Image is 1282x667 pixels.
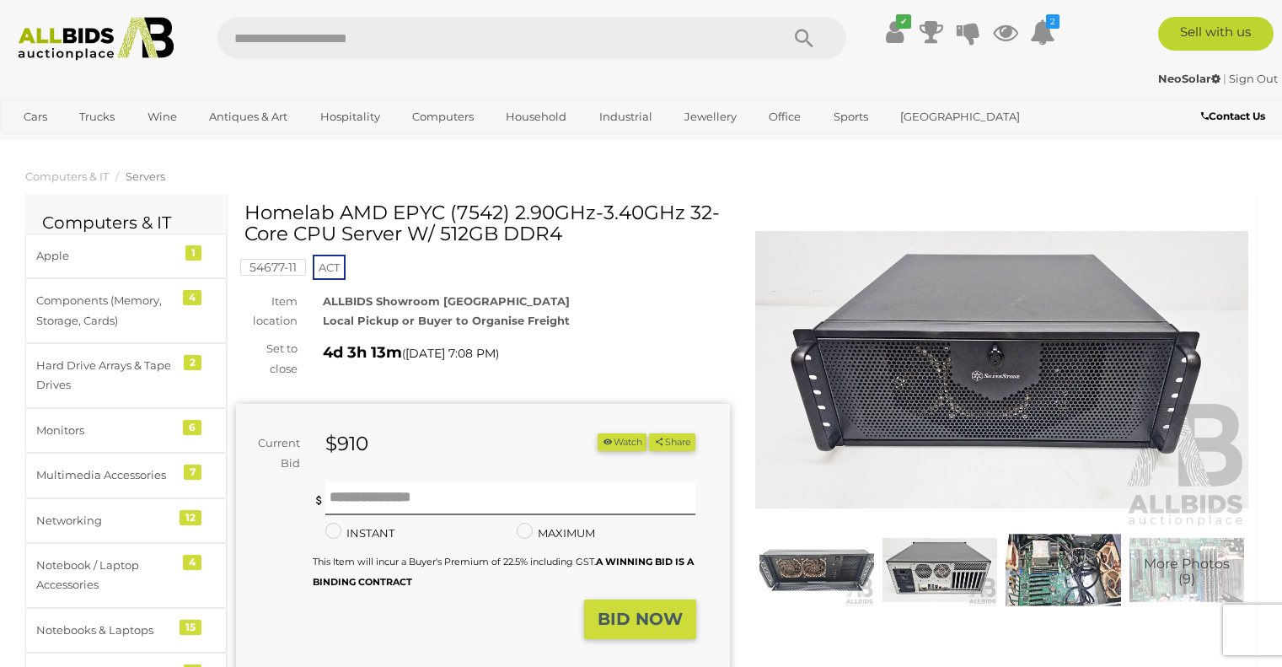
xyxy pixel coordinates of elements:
[180,510,201,525] div: 12
[313,255,346,280] span: ACT
[1158,72,1223,85] a: NeoSolar
[223,292,310,331] div: Item location
[401,103,485,131] a: Computers
[313,556,694,587] b: A WINNING BID IS A BINDING CONTRACT
[325,524,394,543] label: INSTANT
[25,343,227,408] a: Hard Drive Arrays & Tape Drives 2
[1201,110,1265,122] b: Contact Us
[180,620,201,635] div: 15
[183,420,201,435] div: 6
[759,533,874,607] img: Homelab AMD EPYC (7542) 2.90GHz-3.40GHz 32-Core CPU Server W/ 512GB DDR4
[882,17,907,47] a: ✔
[588,103,663,131] a: Industrial
[42,213,210,232] h2: Computers & IT
[1046,14,1059,29] i: 2
[758,103,812,131] a: Office
[323,314,570,327] strong: Local Pickup or Buyer to Organise Freight
[598,433,646,451] button: Watch
[13,103,58,131] a: Cars
[25,408,227,453] a: Monitors 6
[25,278,227,343] a: Components (Memory, Storage, Cards) 4
[402,347,499,360] span: ( )
[762,17,846,59] button: Search
[495,103,577,131] a: Household
[184,465,201,480] div: 7
[896,14,911,29] i: ✔
[184,355,201,370] div: 2
[126,169,165,183] a: Servers
[889,103,1031,131] a: [GEOGRAPHIC_DATA]
[1129,533,1244,607] a: More Photos(9)
[823,103,879,131] a: Sports
[25,453,227,498] a: Multimedia Accessories 7
[25,498,227,543] a: Networking 12
[183,290,201,305] div: 4
[183,555,201,570] div: 4
[240,259,306,276] mark: 54677-11
[25,234,227,278] a: Apple 1
[244,202,726,245] h1: Homelab AMD EPYC (7542) 2.90GHz-3.40GHz 32-Core CPU Server W/ 512GB DDR4
[323,294,570,308] strong: ALLBIDS Showroom [GEOGRAPHIC_DATA]
[36,511,175,530] div: Networking
[185,245,201,261] div: 1
[1144,557,1230,586] span: More Photos (9)
[25,608,227,653] a: Notebooks & Laptops 15
[36,246,175,266] div: Apple
[1158,72,1220,85] strong: NeoSolar
[649,433,695,451] button: Share
[9,17,183,61] img: Allbids.com.au
[309,103,391,131] a: Hospitality
[598,609,683,629] strong: BID NOW
[36,556,175,595] div: Notebook / Laptop Accessories
[405,346,496,361] span: [DATE] 7:08 PM
[1158,17,1274,51] a: Sell with us
[68,103,126,131] a: Trucks
[673,103,748,131] a: Jewellery
[584,600,696,639] button: BID NOW
[198,103,298,131] a: Antiques & Art
[1006,533,1120,607] img: Homelab AMD EPYC (7542) 2.90GHz-3.40GHz 32-Core CPU Server W/ 512GB DDR4
[598,433,646,451] li: Watch this item
[36,291,175,331] div: Components (Memory, Storage, Cards)
[313,556,694,587] small: This Item will incur a Buyer's Premium of 22.5% including GST.
[36,465,175,485] div: Multimedia Accessories
[36,356,175,395] div: Hard Drive Arrays & Tape Drives
[325,432,368,455] strong: $910
[517,524,595,543] label: MAXIMUM
[1129,533,1244,607] img: Homelab AMD EPYC (7542) 2.90GHz-3.40GHz 32-Core CPU Server W/ 512GB DDR4
[755,211,1249,529] img: Homelab AMD EPYC (7542) 2.90GHz-3.40GHz 32-Core CPU Server W/ 512GB DDR4
[36,421,175,440] div: Monitors
[25,169,109,183] a: Computers & IT
[25,543,227,608] a: Notebook / Laptop Accessories 4
[36,621,175,640] div: Notebooks & Laptops
[236,433,313,473] div: Current Bid
[1030,17,1055,47] a: 2
[1201,107,1269,126] a: Contact Us
[882,533,997,607] img: Homelab AMD EPYC (7542) 2.90GHz-3.40GHz 32-Core CPU Server W/ 512GB DDR4
[323,343,402,362] strong: 4d 3h 13m
[223,339,310,379] div: Set to close
[1223,72,1226,85] span: |
[1229,72,1278,85] a: Sign Out
[240,261,306,274] a: 54677-11
[137,103,188,131] a: Wine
